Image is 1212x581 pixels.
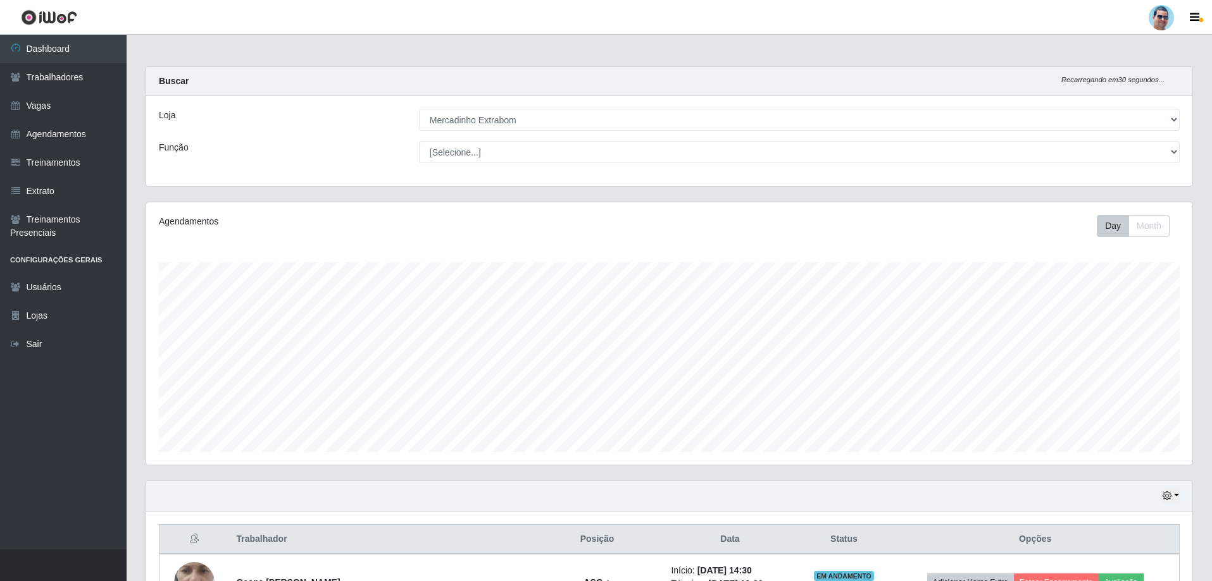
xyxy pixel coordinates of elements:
button: Day [1097,215,1129,237]
th: Status [797,525,892,554]
span: EM ANDAMENTO [814,571,874,581]
time: [DATE] 14:30 [697,565,752,575]
div: First group [1097,215,1170,237]
div: Toolbar with button groups [1097,215,1180,237]
i: Recarregando em 30 segundos... [1061,76,1165,83]
img: CoreUI Logo [21,9,77,25]
th: Trabalhador [228,525,530,554]
label: Função [159,141,189,154]
th: Opções [891,525,1179,554]
strong: Buscar [159,76,189,86]
li: Início: [671,564,789,577]
th: Posição [531,525,664,554]
div: Agendamentos [159,215,573,228]
button: Month [1128,215,1170,237]
label: Loja [159,109,175,122]
th: Data [663,525,796,554]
